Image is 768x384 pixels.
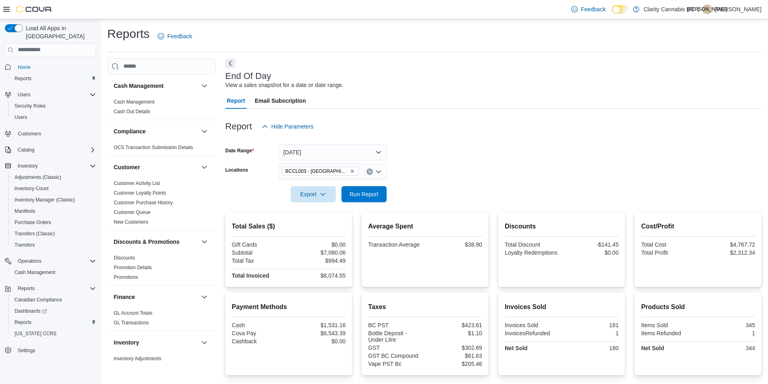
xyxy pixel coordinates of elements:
span: Reports [18,285,35,292]
button: Discounts & Promotions [200,237,209,247]
label: Locations [225,167,248,173]
span: Inventory Count [15,185,49,192]
span: Inventory [18,163,37,169]
div: Gift Cards [232,241,287,248]
span: Reports [15,284,96,293]
button: Finance [200,292,209,302]
button: Catalog [15,145,37,155]
a: Feedback [568,1,609,17]
button: Finance [114,293,198,301]
span: Reports [11,74,96,83]
span: Promotion Details [114,264,152,271]
span: Users [15,90,96,100]
div: $1.10 [427,330,482,336]
button: Inventory [200,338,209,347]
div: $4,767.72 [700,241,755,248]
a: Security Roles [11,101,49,111]
a: Discounts [114,255,135,261]
span: Inventory Manager (Classic) [15,197,75,203]
div: $2,312.34 [700,249,755,256]
a: Cash Management [11,268,58,277]
a: Customer Loyalty Points [114,190,166,196]
button: Inventory Manager (Classic) [8,194,99,205]
div: Total Discount [505,241,560,248]
a: OCS Transaction Submission Details [114,145,193,150]
div: Transaction Average [368,241,423,248]
span: Report [227,93,245,109]
div: Total Tax [232,257,287,264]
a: Users [11,112,30,122]
button: Reports [15,284,38,293]
div: $38.90 [427,241,482,248]
button: Adjustments (Classic) [8,172,99,183]
button: Operations [2,255,99,267]
div: Discounts & Promotions [107,253,216,285]
div: 344 [700,345,755,351]
span: Canadian Compliance [15,297,62,303]
button: Clear input [366,168,373,175]
div: Cash Management [107,97,216,120]
div: $8,074.55 [290,272,345,279]
span: Security Roles [15,103,46,109]
span: Settings [15,345,96,355]
button: Home [2,61,99,73]
a: Reports [11,318,35,327]
a: GL Account Totals [114,310,152,316]
button: Manifests [8,205,99,217]
div: $7,080.06 [290,249,345,256]
a: Manifests [11,206,38,216]
a: Cash Out Details [114,109,150,114]
button: Settings [2,344,99,356]
div: Subtotal [232,249,287,256]
a: GL Transactions [114,320,149,326]
span: Canadian Compliance [11,295,96,305]
span: [PERSON_NAME] [687,4,727,14]
h3: Report [225,122,252,131]
span: BCCL003 - Langford [282,167,358,176]
a: Adjustments (Classic) [11,172,65,182]
button: Reports [8,73,99,84]
button: Cash Management [200,81,209,91]
img: Cova [16,5,52,13]
a: Customers [15,129,44,139]
span: Transfers [15,242,35,248]
h3: End Of Day [225,71,271,81]
h3: Discounts & Promotions [114,238,179,246]
a: Dashboards [8,305,99,317]
span: Feedback [581,5,606,13]
h2: Payment Methods [232,302,346,312]
a: Customer Activity List [114,181,160,186]
button: Hide Parameters [258,118,317,135]
button: Open list of options [375,168,382,175]
div: Loyalty Redemptions [505,249,560,256]
strong: Total Invoiced [232,272,269,279]
span: Adjustments (Classic) [15,174,61,181]
span: Home [18,64,31,71]
span: Inventory Count [11,184,96,193]
a: New Customers [114,219,148,225]
h2: Discounts [505,222,619,231]
span: Operations [15,256,96,266]
h2: Total Sales ($) [232,222,346,231]
span: Customers [15,129,96,139]
h2: Products Sold [641,302,755,312]
span: Cash Out Details [114,108,150,115]
button: Inventory Count [8,183,99,194]
span: Security Roles [11,101,96,111]
button: [US_STATE] CCRS [8,328,99,339]
span: Users [18,91,30,98]
span: Customer Activity List [114,180,160,187]
h2: Average Spent [368,222,482,231]
div: $423.61 [427,322,482,328]
span: Operations [18,258,42,264]
a: Promotion Details [114,265,152,270]
div: Items Refunded [641,330,696,336]
button: Inventory [15,161,41,171]
span: Settings [18,347,35,354]
button: Remove BCCL003 - Langford from selection in this group [350,169,355,174]
a: Feedback [154,28,195,44]
div: 345 [700,322,755,328]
